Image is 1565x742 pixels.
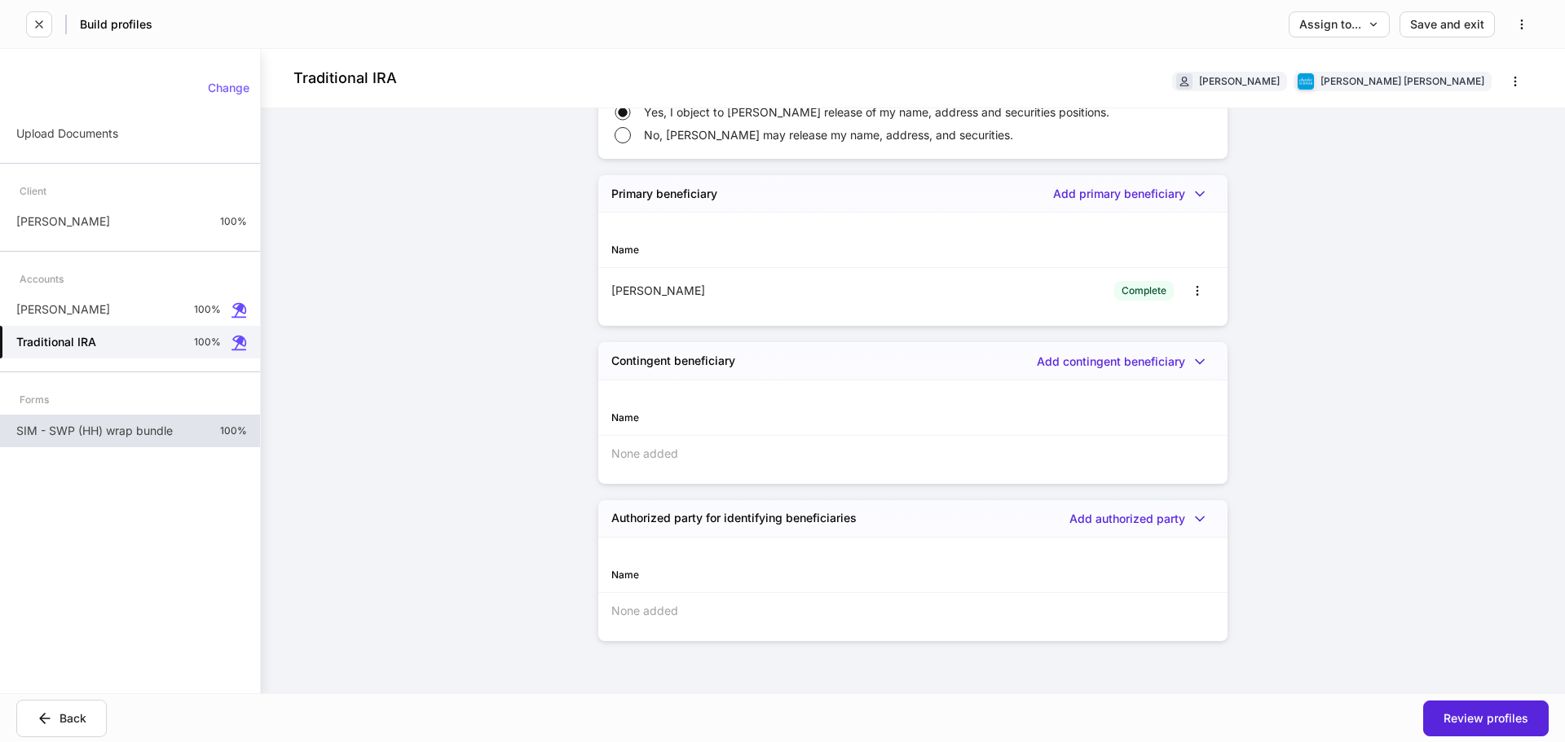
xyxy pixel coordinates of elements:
button: Add primary beneficiary [1053,186,1215,202]
p: [PERSON_NAME] [16,213,110,230]
p: 100% [194,336,221,349]
div: Back [37,710,86,727]
div: Save and exit [1410,19,1484,30]
button: Add authorized party [1069,511,1215,527]
div: None added [598,436,1228,472]
h5: Contingent beneficiary [611,353,735,369]
div: Accounts [20,265,64,293]
div: Name [611,567,913,582]
div: Change [208,82,249,94]
h4: Traditional IRA [293,68,397,88]
div: None added [598,593,1228,629]
div: Review profiles [1444,713,1528,724]
span: No, [PERSON_NAME] may release my name, address, and securities. [644,127,1013,143]
div: Complete [1122,283,1166,298]
p: SIM - SWP (HH) wrap bundle [16,423,173,439]
button: Save and exit [1400,11,1495,37]
span: Yes, I object to [PERSON_NAME] release of my name, address and securities positions. [644,104,1109,121]
div: Client [20,177,46,205]
h5: Authorized party for identifying beneficiaries [611,510,857,526]
div: Assign to... [1299,19,1379,30]
div: [PERSON_NAME] [611,283,913,299]
h5: Traditional IRA [16,334,96,350]
div: [PERSON_NAME] [PERSON_NAME] [1320,73,1484,89]
h5: Build profiles [80,16,152,33]
h5: Primary beneficiary [611,186,717,202]
p: Upload Documents [16,125,118,142]
div: Forms [20,385,49,414]
div: Name [611,242,913,257]
button: Change [197,75,260,101]
div: [PERSON_NAME] [1199,73,1280,89]
button: Add contingent beneficiary [1037,353,1215,370]
p: [PERSON_NAME] [16,301,110,318]
img: charles-schwab-BFYFdbvS.png [1298,73,1314,90]
button: Review profiles [1423,700,1549,736]
p: 100% [194,303,221,316]
button: Assign to... [1289,11,1390,37]
button: Back [16,700,107,737]
div: Name [611,410,913,425]
p: 100% [220,215,247,228]
p: 100% [220,424,247,437]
